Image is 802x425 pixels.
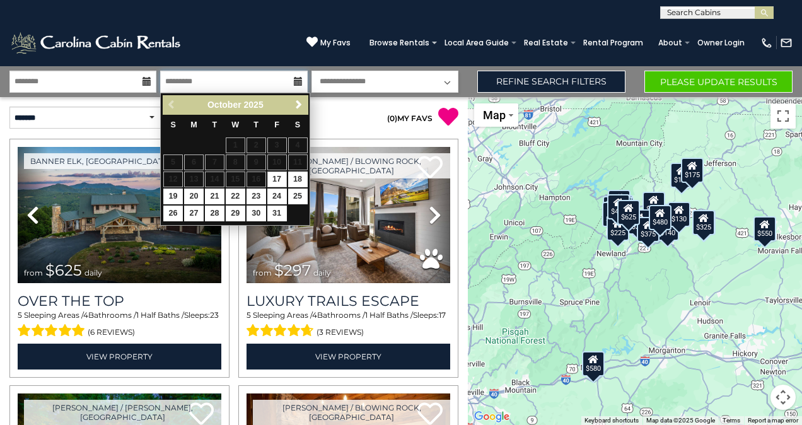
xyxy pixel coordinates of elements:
a: Owner Login [691,34,751,52]
a: 26 [163,206,183,221]
img: White-1-2.png [9,30,184,55]
span: 1 Half Baths / [365,310,413,320]
a: Rental Program [577,34,649,52]
span: Tuesday [212,120,218,129]
a: View Property [247,344,450,370]
a: Report a map error [748,417,798,424]
a: 23 [247,189,266,204]
button: Change map style [474,103,518,127]
a: View Property [18,344,221,370]
span: (6 reviews) [88,324,135,341]
a: 19 [163,189,183,204]
span: Wednesday [231,120,239,129]
a: Banner Elk, [GEOGRAPHIC_DATA] [24,153,177,169]
span: My Favs [320,37,351,49]
a: 28 [205,206,224,221]
span: Saturday [295,120,300,129]
a: 27 [184,206,204,221]
div: Sleeping Areas / Bathrooms / Sleeps: [18,310,221,340]
a: [PERSON_NAME] / Blowing Rock, [GEOGRAPHIC_DATA] [253,400,450,425]
a: [PERSON_NAME] / Blowing Rock, [GEOGRAPHIC_DATA] [253,153,450,178]
span: $625 [45,261,82,279]
img: thumbnail_168695581.jpeg [247,147,450,283]
a: 22 [226,189,245,204]
a: My Favs [306,36,351,49]
span: daily [84,268,102,277]
div: $375 [637,217,660,242]
a: 18 [288,172,308,187]
a: 17 [267,172,287,187]
span: 17 [439,310,446,320]
div: Sleeping Areas / Bathrooms / Sleeps: [247,310,450,340]
span: Next [294,100,304,110]
button: Keyboard shortcuts [584,416,639,425]
div: $175 [681,158,704,183]
span: Monday [190,120,197,129]
span: from [253,268,272,277]
a: 20 [184,189,204,204]
button: Map camera controls [770,385,796,410]
div: $349 [642,192,665,217]
a: About [652,34,689,52]
div: $425 [607,194,630,219]
span: from [24,268,43,277]
span: 4 [83,310,88,320]
a: 25 [288,189,308,204]
span: 5 [18,310,22,320]
div: $175 [670,163,693,188]
a: Luxury Trails Escape [247,293,450,310]
a: 29 [226,206,245,221]
a: [PERSON_NAME] / [PERSON_NAME], [GEOGRAPHIC_DATA] [24,400,221,425]
a: Refine Search Filters [477,71,625,93]
div: $225 [607,216,629,241]
a: Open this area in Google Maps (opens a new window) [471,409,513,425]
div: $125 [608,190,631,215]
a: 21 [205,189,224,204]
a: 30 [247,206,266,221]
span: 1 Half Baths / [136,310,184,320]
a: Local Area Guide [438,34,515,52]
a: 31 [267,206,287,221]
span: ( ) [387,114,397,123]
div: $625 [617,200,640,225]
span: (3 reviews) [317,324,364,341]
span: Friday [274,120,279,129]
img: phone-regular-white.png [760,37,773,49]
div: $550 [753,216,776,242]
img: Google [471,409,513,425]
a: Over The Top [18,293,221,310]
span: October [207,100,241,110]
span: 23 [210,310,219,320]
img: thumbnail_167153549.jpeg [18,147,221,283]
button: Please Update Results [644,71,793,93]
div: $130 [668,202,690,227]
button: Toggle fullscreen view [770,103,796,129]
span: 0 [390,114,395,123]
div: $325 [692,210,715,235]
span: daily [313,268,331,277]
img: mail-regular-white.png [780,37,793,49]
span: Map data ©2025 Google [646,417,715,424]
div: $230 [602,202,625,227]
a: Real Estate [518,34,574,52]
span: Sunday [170,120,175,129]
span: 4 [312,310,317,320]
div: $580 [582,351,605,376]
span: Thursday [253,120,259,129]
span: 5 [247,310,251,320]
div: $480 [649,205,671,230]
a: (0)MY FAVS [387,114,433,123]
span: Map [483,108,506,122]
a: Next [291,97,306,113]
a: Terms (opens in new tab) [723,417,740,424]
span: $297 [274,261,311,279]
span: 2025 [244,100,264,110]
a: Browse Rentals [363,34,436,52]
a: 24 [267,189,287,204]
